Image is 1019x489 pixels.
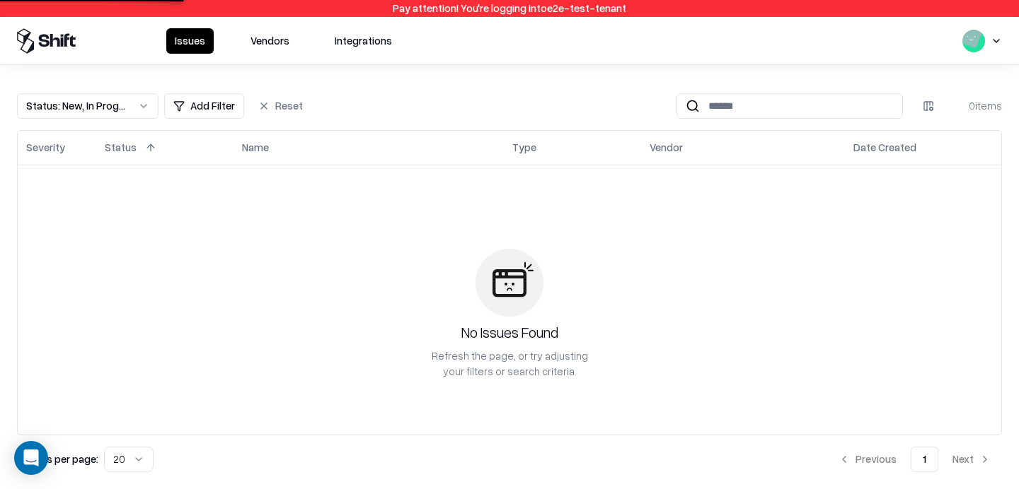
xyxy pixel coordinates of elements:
div: Vendor [650,140,683,155]
div: 0 items [945,98,1002,113]
button: 1 [911,447,938,472]
div: Name [242,140,269,155]
div: Status [105,140,137,155]
button: Add Filter [164,93,244,119]
div: Type [512,140,536,155]
button: Issues [166,28,214,54]
div: Date Created [853,140,916,155]
nav: pagination [827,447,1002,472]
button: Integrations [326,28,401,54]
div: No Issues Found [461,322,558,343]
p: Results per page: [17,452,98,466]
div: Open Intercom Messenger [14,441,48,475]
div: Refresh the page, or try adjusting your filters or search criteria. [430,348,589,378]
div: Severity [26,140,65,155]
div: Status : New, In Progress [26,98,127,113]
button: Reset [250,93,311,119]
button: Vendors [242,28,298,54]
